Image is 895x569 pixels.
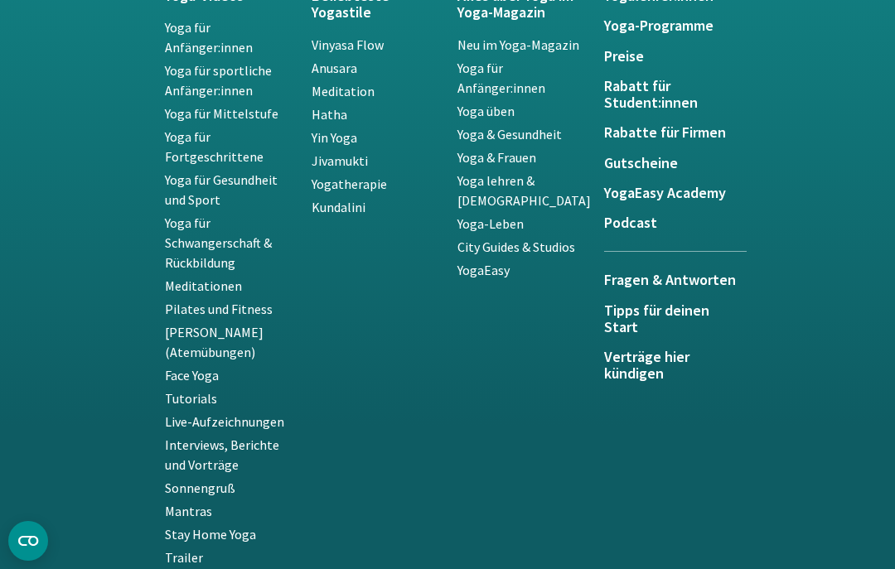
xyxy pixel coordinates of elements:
[165,301,273,317] a: Pilates und Fitness
[457,60,545,96] a: Yoga für Anfänger:innen
[312,36,384,53] a: Vinyasa Flow
[604,185,731,201] a: YogaEasy Academy
[165,367,219,383] a: Face Yoga
[165,413,284,430] a: Live-Aufzeichnungen
[604,17,731,34] a: Yoga-Programme
[165,62,272,99] a: Yoga für sportliche Anfänger:innen
[165,549,203,566] a: Trailer
[604,78,731,112] a: Rabatt für Student:innen
[604,124,731,141] a: Rabatte für Firmen
[165,128,264,165] a: Yoga für Fortgeschrittene
[312,129,357,146] a: Yin Yoga
[165,105,278,122] a: Yoga für Mittelstufe
[604,251,747,301] a: Fragen & Antworten
[457,149,536,166] a: Yoga & Frauen
[604,155,731,171] a: Gutscheine
[457,215,524,232] a: Yoga-Leben
[457,172,591,209] a: Yoga lehren & [DEMOGRAPHIC_DATA]
[604,272,747,288] h5: Fragen & Antworten
[457,103,515,119] a: Yoga üben
[165,277,242,294] a: Meditationen
[312,83,375,99] a: Meditation
[165,215,272,271] a: Yoga für Schwangerschaft & Rückbildung
[457,126,562,142] a: Yoga & Gesundheit
[165,171,278,208] a: Yoga für Gesundheit und Sport
[165,436,279,473] a: Interviews, Berichte und Vorträge
[457,239,575,255] a: City Guides & Studios
[604,349,731,383] a: Verträge hier kündigen
[165,390,217,407] a: Tutorials
[457,262,510,278] a: YogaEasy
[312,106,347,123] a: Hatha
[165,503,212,519] a: Mantras
[165,324,264,360] a: [PERSON_NAME] (Atemübungen)
[8,521,48,561] button: CMP-Widget öffnen
[312,152,368,169] a: Jivamukti
[165,480,235,496] a: Sonnengruß
[312,176,387,192] a: Yogatherapie
[457,36,579,53] a: Neu im Yoga-Magazin
[604,302,731,336] a: Tipps für deinen Start
[604,48,731,65] a: Preise
[604,215,731,231] a: Podcast
[165,526,256,542] a: Stay Home Yoga
[312,60,357,76] a: Anusara
[312,199,365,215] a: Kundalini
[165,19,253,55] a: Yoga für Anfänger:innen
